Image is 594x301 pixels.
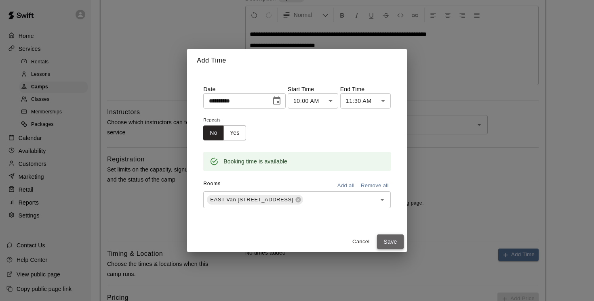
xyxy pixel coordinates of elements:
[288,85,338,93] p: Start Time
[288,93,338,108] div: 10:00 AM
[207,196,297,204] span: EAST Van [STREET_ADDRESS]
[348,236,374,248] button: Cancel
[223,154,287,169] div: Booking time is available
[203,125,224,140] button: No
[203,125,246,140] div: outlined button group
[377,194,388,205] button: Open
[359,180,391,192] button: Remove all
[340,85,391,93] p: End Time
[203,181,221,186] span: Rooms
[269,93,285,109] button: Choose date, selected date is Aug 27, 2025
[187,49,407,72] h2: Add Time
[207,195,303,205] div: EAST Van [STREET_ADDRESS]
[203,85,286,93] p: Date
[377,234,404,249] button: Save
[223,125,246,140] button: Yes
[203,115,253,126] span: Repeats
[333,180,359,192] button: Add all
[340,93,391,108] div: 11:30 AM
